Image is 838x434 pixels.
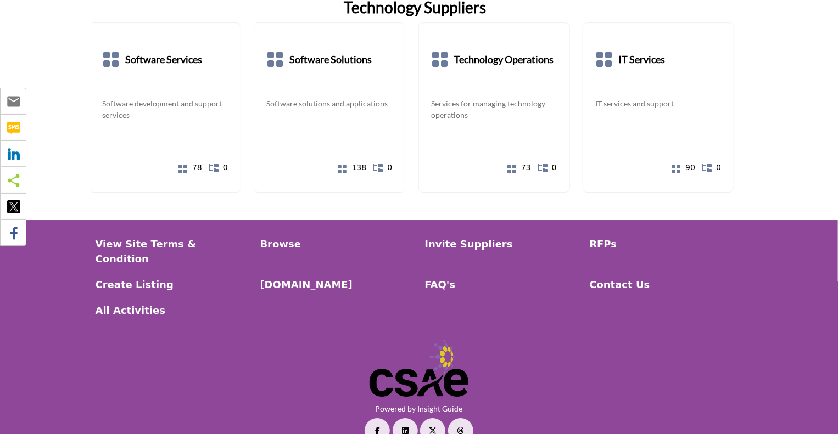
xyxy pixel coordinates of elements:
a: All Activities [96,303,249,318]
a: Browse [260,236,414,251]
a: Software development and support services [102,98,228,121]
a: 0 [702,158,722,177]
a: Software solutions and applications [266,98,388,109]
a: IT services and support [595,98,674,109]
span: 73 [521,162,531,173]
a: IT Services [618,35,665,84]
a: Software Solutions [289,35,372,84]
a: 90 [677,158,696,177]
img: No Site Logo [370,340,468,397]
a: 73 [512,158,532,177]
a: 78 [183,158,203,177]
i: Show All 0 Sub-Categories [209,164,219,172]
a: Invite Suppliers [425,236,578,251]
a: Technology Operations [454,35,554,84]
span: 90 [685,162,695,173]
a: View Site Terms & Condition [96,236,249,266]
a: Powered by Insight Guide [376,404,463,413]
a: 138 [348,158,367,177]
span: 0 [223,162,228,173]
a: Software Services [125,35,202,84]
i: Show All 138 Suppliers [338,164,348,174]
a: FAQ's [425,277,578,292]
a: [DOMAIN_NAME] [260,277,414,292]
a: Services for managing technology operations [431,98,557,121]
a: 0 [538,158,557,177]
a: Contact Us [590,277,743,292]
span: 138 [352,162,367,173]
span: 0 [552,162,557,173]
span: 0 [716,162,721,173]
a: 0 [373,158,393,177]
i: Show All 78 Suppliers [178,164,188,174]
a: Create Listing [96,277,249,292]
i: Show All 0 Sub-Categories [538,164,548,172]
i: Show All 73 Suppliers [507,164,517,174]
span: 0 [387,162,392,173]
i: Show All 90 Suppliers [671,164,681,174]
i: Show All 0 Sub-Categories [702,164,712,172]
a: 0 [209,158,228,177]
span: 78 [192,162,202,173]
i: Show All 0 Sub-Categories [373,164,383,172]
a: RFPs [590,236,743,251]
